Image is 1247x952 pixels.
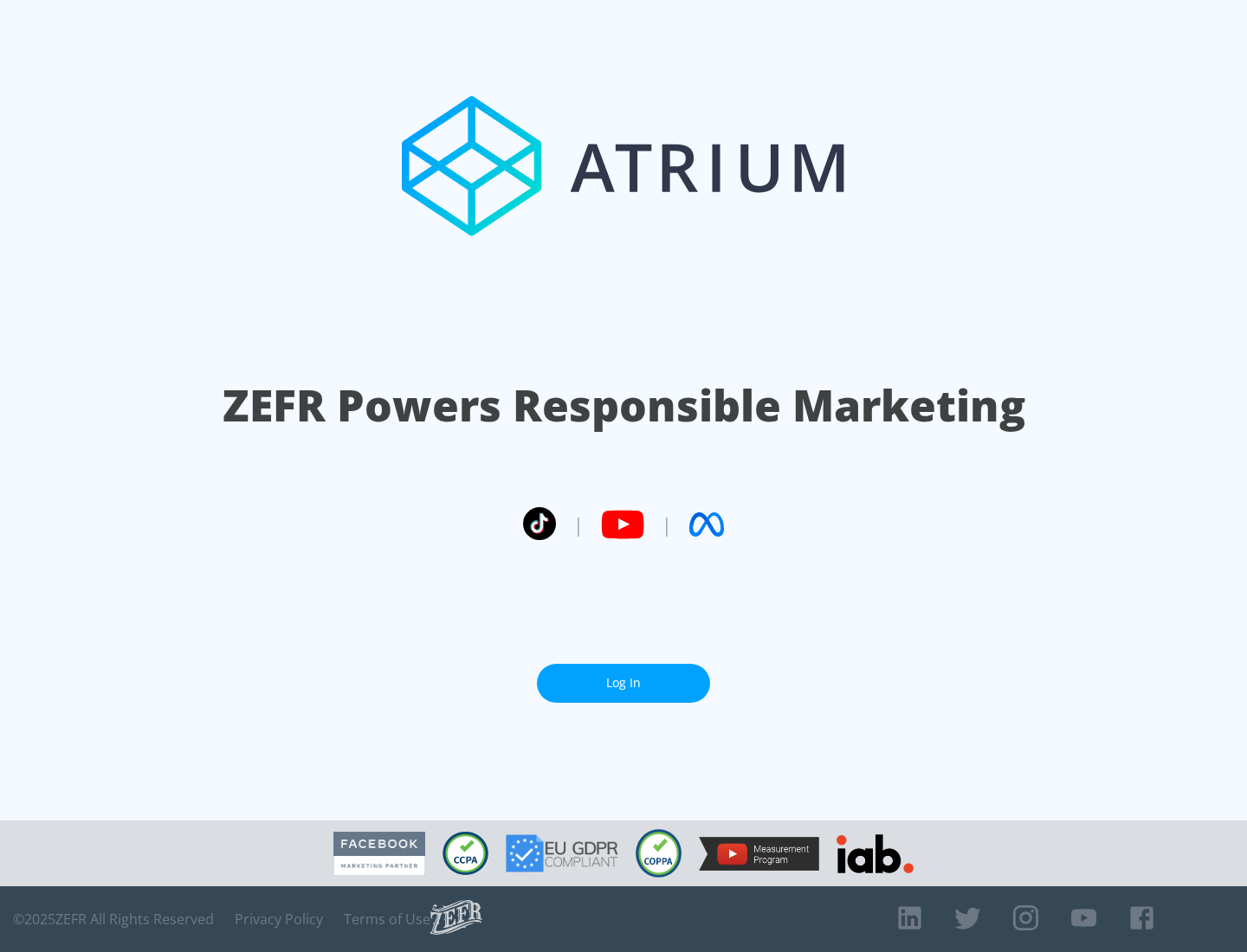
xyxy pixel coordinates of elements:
h1: ZEFR Powers Responsible Marketing [223,376,1025,435]
a: Privacy Policy [235,910,323,928]
img: IAB [837,834,914,873]
img: Facebook Marketing Partner [333,832,425,876]
span: © 2025 ZEFR All Rights Reserved [13,910,214,928]
span: | [662,511,672,537]
img: COPPA Compliant [636,829,682,878]
a: Terms of Use [344,910,430,928]
img: YouTube Measurement Program [699,837,819,871]
img: GDPR Compliant [506,834,618,872]
img: CCPA Compliant [443,832,488,875]
span: | [573,511,584,537]
a: Log In [537,664,710,703]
